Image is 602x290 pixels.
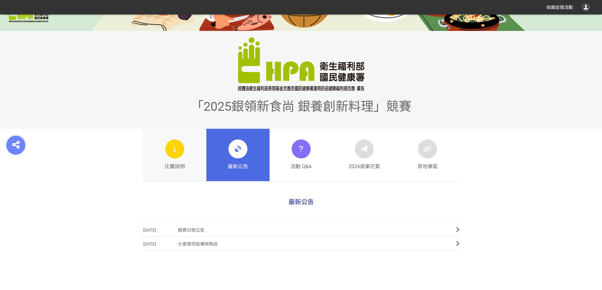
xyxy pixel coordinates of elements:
a: 活動 Q&A [270,129,333,181]
a: 最新公告 [206,129,270,181]
span: 「2025銀領新食尚 銀養創新料理」競賽 [191,99,411,114]
a: 比賽說明 [143,129,206,181]
span: 競賽日程公告 [178,223,447,237]
a: 2024成果花絮 [333,129,396,181]
a: [DATE]大會提供設備與物品 [143,237,459,251]
span: 質地專區 [417,163,438,170]
span: 活動 Q&A [290,163,312,170]
a: [DATE]競賽日程公告 [143,222,459,237]
span: 比賽說明 [165,163,185,170]
span: 2024成果花絮 [349,163,380,170]
span: 最新公告 [289,198,314,206]
span: [DATE] [143,223,178,237]
a: 「2025銀領新食尚 銀養創新料理」競賽 [191,108,411,111]
img: 「2025銀領新食尚 銀養創新料理」競賽 [238,37,364,91]
span: 收藏這個活動 [546,5,573,10]
a: 質地專區 [396,129,459,181]
span: 大會提供設備與物品 [178,237,447,251]
span: [DATE] [143,237,178,251]
span: 最新公告 [228,163,248,170]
